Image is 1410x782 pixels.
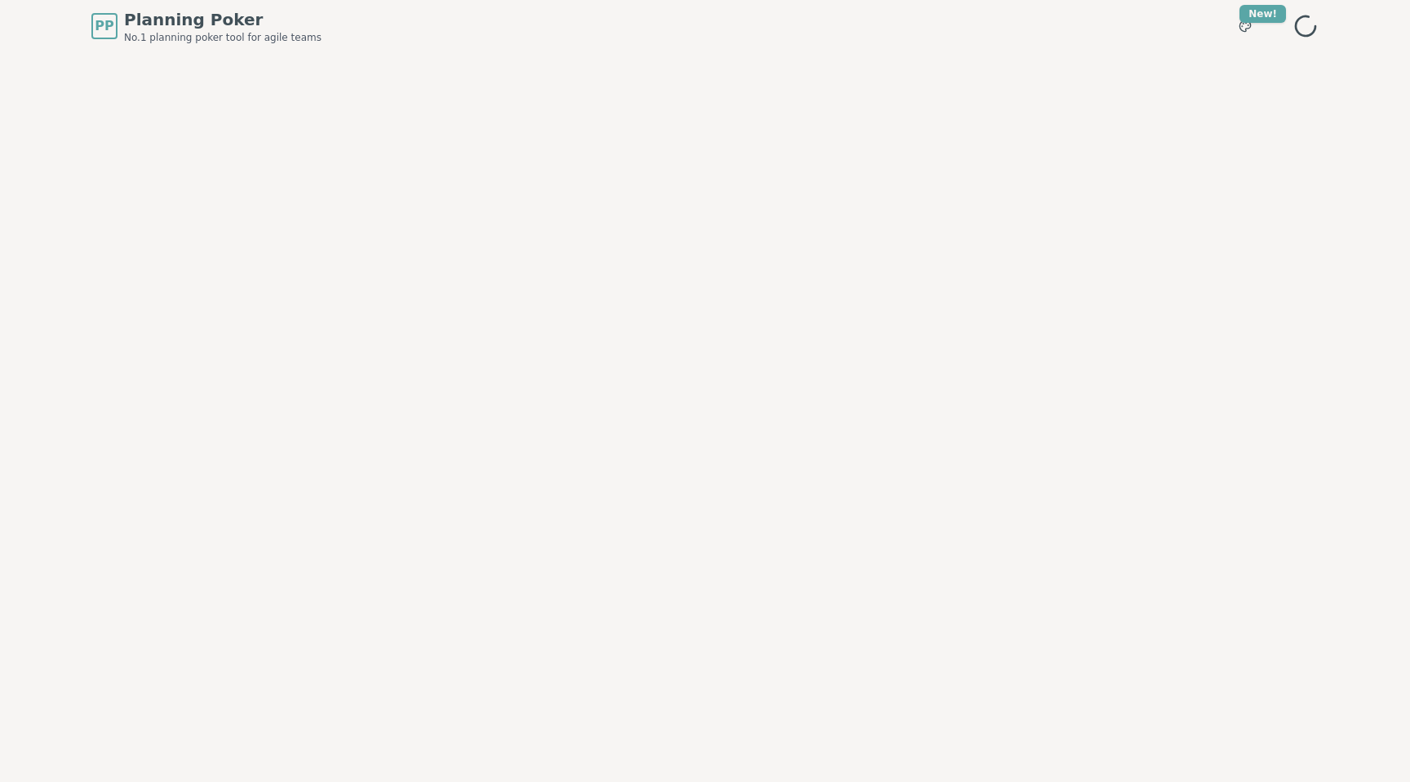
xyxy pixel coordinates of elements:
span: Planning Poker [124,8,321,31]
button: New! [1230,11,1260,41]
div: New! [1239,5,1286,23]
span: PP [95,16,113,36]
span: No.1 planning poker tool for agile teams [124,31,321,44]
a: PPPlanning PokerNo.1 planning poker tool for agile teams [91,8,321,44]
